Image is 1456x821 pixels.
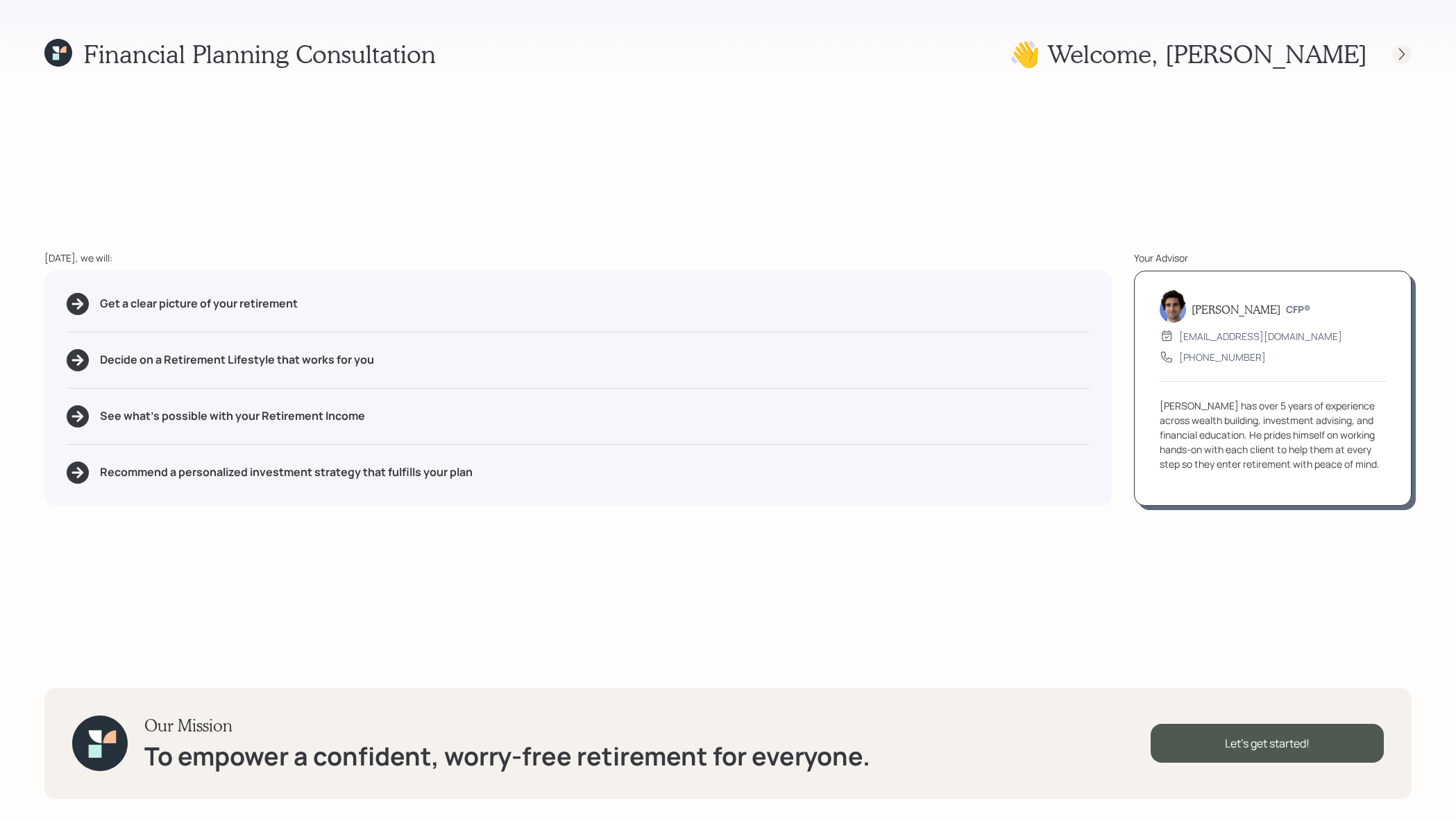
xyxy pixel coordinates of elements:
[1134,251,1412,265] div: Your Advisor
[1160,289,1186,323] img: harrison-schaefer-headshot-2.png
[144,716,870,736] h3: Our Mission
[1160,398,1386,471] div: [PERSON_NAME] has over 5 years of experience across wealth building, investment advising, and fin...
[100,297,298,310] h5: Get a clear picture of your retirement
[1151,724,1384,763] div: Let's get started!
[100,353,374,366] h5: Decide on a Retirement Lifestyle that works for you
[1192,303,1280,316] h5: [PERSON_NAME]
[1286,304,1310,316] h6: CFP®
[100,409,365,423] h5: See what's possible with your Retirement Income
[100,466,473,479] h5: Recommend a personalized investment strategy that fulfills your plan
[1009,39,1367,69] h1: 👋 Welcome , [PERSON_NAME]
[1179,350,1266,364] div: [PHONE_NUMBER]
[83,39,436,69] h1: Financial Planning Consultation
[144,741,870,771] h1: To empower a confident, worry-free retirement for everyone.
[1179,329,1342,344] div: [EMAIL_ADDRESS][DOMAIN_NAME]
[44,251,1112,265] div: [DATE], we will:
